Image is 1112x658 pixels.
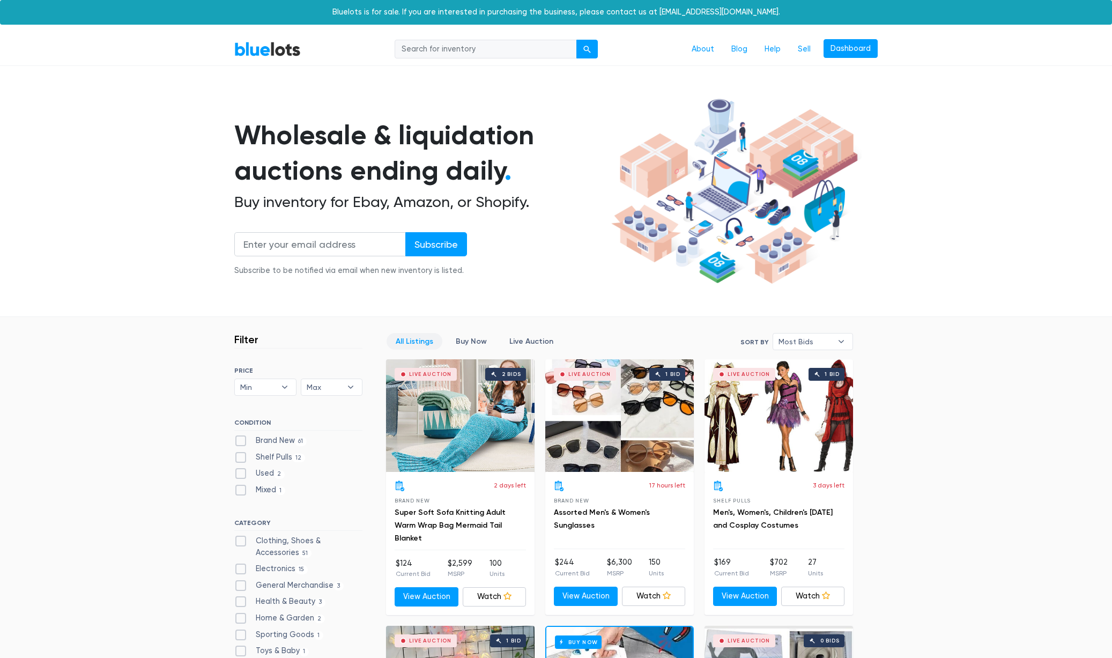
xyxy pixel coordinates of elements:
span: 1 [300,648,309,656]
span: . [505,154,511,187]
label: Shelf Pulls [234,452,305,463]
p: Units [649,568,664,578]
p: Current Bid [714,568,749,578]
a: Sell [789,39,819,60]
div: 1 bid [665,372,680,377]
span: 1 [314,631,323,640]
h6: PRICE [234,367,362,374]
p: Current Bid [555,568,590,578]
p: 17 hours left [649,480,685,490]
label: Used [234,468,285,479]
li: 150 [649,557,664,578]
span: Most Bids [779,334,832,350]
label: Electronics [234,563,308,575]
li: 100 [490,558,505,579]
span: 15 [295,565,308,574]
div: 1 bid [506,638,521,644]
a: View Auction [554,587,618,606]
h3: Filter [234,333,258,346]
div: Live Auction [728,372,770,377]
a: Help [756,39,789,60]
div: Live Auction [568,372,611,377]
h2: Buy inventory for Ebay, Amazon, or Shopify. [234,193,607,211]
span: 61 [295,437,307,446]
span: 2 [314,615,325,623]
input: Enter your email address [234,232,406,256]
a: Blog [723,39,756,60]
a: Super Soft Sofa Knitting Adult Warm Wrap Bag Mermaid Tail Blanket [395,508,506,543]
p: Current Bid [396,569,431,579]
div: 2 bids [502,372,521,377]
input: Subscribe [405,232,467,256]
label: Brand New [234,435,307,447]
div: 0 bids [820,638,840,644]
h6: Buy Now [555,635,602,649]
a: Live Auction 1 bid [705,359,853,472]
li: $169 [714,557,749,578]
div: Live Auction [409,638,451,644]
p: 3 days left [813,480,844,490]
input: Search for inventory [395,40,577,59]
a: Watch [781,587,845,606]
div: Live Auction [728,638,770,644]
label: Home & Garden [234,612,325,624]
span: Brand New [554,498,589,504]
div: 1 bid [825,372,839,377]
p: 2 days left [494,480,526,490]
div: Live Auction [409,372,451,377]
li: $702 [770,557,788,578]
b: ▾ [830,334,852,350]
span: Brand New [395,498,429,504]
h6: CATEGORY [234,519,362,531]
span: Min [240,379,276,395]
li: $244 [555,557,590,578]
label: Toys & Baby [234,645,309,657]
label: Sort By [740,337,768,347]
span: Max [307,379,342,395]
li: 27 [808,557,823,578]
a: Men's, Women's, Children's [DATE] and Cosplay Costumes [713,508,833,530]
a: Dashboard [824,39,878,58]
a: View Auction [713,587,777,606]
p: Units [808,568,823,578]
label: General Merchandise [234,580,344,592]
h1: Wholesale & liquidation auctions ending daily [234,117,607,189]
img: hero-ee84e7d0318cb26816c560f6b4441b76977f77a177738b4e94f68c95b2b83dbb.png [607,94,862,289]
a: Live Auction 1 bid [545,359,694,472]
div: Subscribe to be notified via email when new inventory is listed. [234,265,467,277]
label: Health & Beauty [234,596,325,608]
a: Buy Now [447,333,496,350]
span: 2 [274,470,285,479]
p: MSRP [448,569,472,579]
span: 1 [276,486,285,495]
a: Watch [622,587,686,606]
li: $124 [396,558,431,579]
a: All Listings [387,333,442,350]
a: Live Auction [500,333,562,350]
span: 3 [315,598,325,607]
li: $6,300 [607,557,632,578]
b: ▾ [273,379,296,395]
a: View Auction [395,587,458,607]
label: Sporting Goods [234,629,323,641]
p: MSRP [770,568,788,578]
a: Live Auction 2 bids [386,359,535,472]
a: Assorted Men's & Women's Sunglasses [554,508,650,530]
a: BlueLots [234,41,301,57]
b: ▾ [339,379,362,395]
a: About [683,39,723,60]
label: Mixed [234,484,285,496]
p: MSRP [607,568,632,578]
span: 12 [292,454,305,462]
p: Units [490,569,505,579]
span: 3 [333,582,344,590]
a: Watch [463,587,527,607]
span: 51 [299,549,312,558]
label: Clothing, Shoes & Accessories [234,535,362,558]
h6: CONDITION [234,419,362,431]
li: $2,599 [448,558,472,579]
span: Shelf Pulls [713,498,751,504]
